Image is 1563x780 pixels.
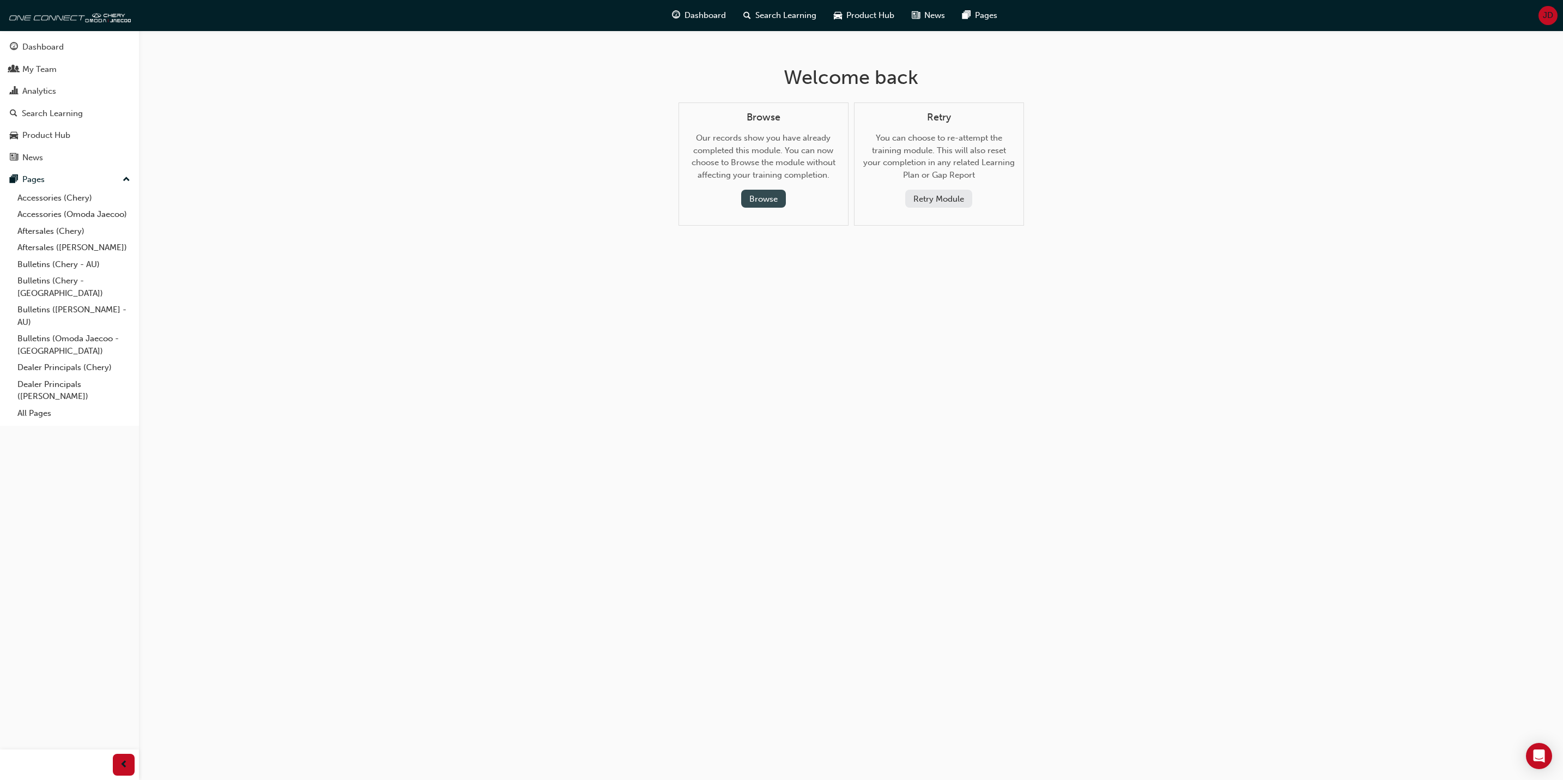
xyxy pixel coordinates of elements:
span: search-icon [10,109,17,119]
div: Open Intercom Messenger [1526,743,1552,769]
button: Browse [741,190,786,208]
button: Retry Module [905,190,972,208]
span: guage-icon [672,9,680,22]
a: Bulletins (Chery - [GEOGRAPHIC_DATA]) [13,273,135,301]
div: My Team [22,63,57,76]
a: Aftersales (Chery) [13,223,135,240]
span: car-icon [10,131,18,141]
span: chart-icon [10,87,18,96]
a: news-iconNews [903,4,954,27]
div: You can choose to re-attempt the training module. This will also reset your completion in any rel... [863,112,1015,208]
span: car-icon [834,9,842,22]
button: Pages [4,170,135,190]
span: up-icon [123,173,130,187]
a: All Pages [13,405,135,422]
span: News [924,9,945,22]
a: Dashboard [4,37,135,57]
div: Search Learning [22,107,83,120]
span: prev-icon [120,758,128,772]
a: Accessories (Chery) [13,190,135,207]
div: Dashboard [22,41,64,53]
a: Accessories (Omoda Jaecoo) [13,206,135,223]
div: Product Hub [22,129,70,142]
a: pages-iconPages [954,4,1006,27]
span: Pages [975,9,997,22]
div: Analytics [22,85,56,98]
a: Bulletins (Omoda Jaecoo - [GEOGRAPHIC_DATA]) [13,330,135,359]
a: Dealer Principals (Chery) [13,359,135,376]
span: Search Learning [755,9,816,22]
a: My Team [4,59,135,80]
div: News [22,152,43,164]
a: Bulletins (Chery - AU) [13,256,135,273]
span: search-icon [743,9,751,22]
a: Dealer Principals ([PERSON_NAME]) [13,376,135,405]
span: pages-icon [10,175,18,185]
a: Analytics [4,81,135,101]
a: guage-iconDashboard [663,4,735,27]
span: news-icon [912,9,920,22]
button: JD [1538,6,1558,25]
a: Aftersales ([PERSON_NAME]) [13,239,135,256]
a: car-iconProduct Hub [825,4,903,27]
h4: Browse [688,112,839,124]
span: Product Hub [846,9,894,22]
h4: Retry [863,112,1015,124]
span: Dashboard [684,9,726,22]
button: DashboardMy TeamAnalyticsSearch LearningProduct HubNews [4,35,135,170]
a: News [4,148,135,168]
span: news-icon [10,153,18,163]
img: oneconnect [5,4,131,26]
span: JD [1543,9,1553,22]
div: Pages [22,173,45,186]
a: Product Hub [4,125,135,146]
h1: Welcome back [678,65,1024,89]
a: search-iconSearch Learning [735,4,825,27]
a: Search Learning [4,104,135,124]
span: pages-icon [962,9,971,22]
div: Our records show you have already completed this module. You can now choose to Browse the module ... [688,112,839,208]
a: Bulletins ([PERSON_NAME] - AU) [13,301,135,330]
span: people-icon [10,65,18,75]
span: guage-icon [10,43,18,52]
